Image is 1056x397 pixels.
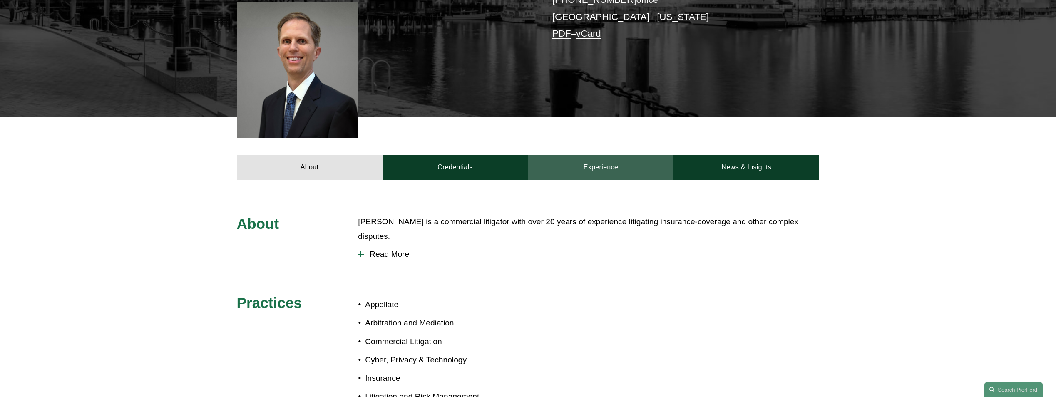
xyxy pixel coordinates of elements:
[383,155,528,180] a: Credentials
[365,298,528,312] p: Appellate
[984,382,1043,397] a: Search this site
[365,316,528,330] p: Arbitration and Mediation
[358,243,819,265] button: Read More
[365,353,528,367] p: Cyber, Privacy & Technology
[365,371,528,386] p: Insurance
[552,28,571,39] a: PDF
[365,335,528,349] p: Commercial Litigation
[237,295,302,311] span: Practices
[358,215,819,243] p: [PERSON_NAME] is a commercial litigator with over 20 years of experience litigating insurance-cov...
[237,216,279,232] span: About
[237,155,383,180] a: About
[528,155,674,180] a: Experience
[673,155,819,180] a: News & Insights
[364,250,819,259] span: Read More
[576,28,601,39] a: vCard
